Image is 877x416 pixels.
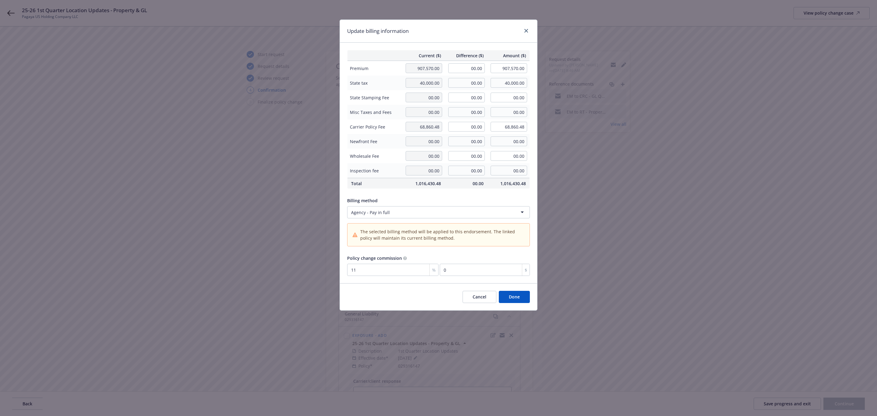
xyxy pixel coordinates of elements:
span: 1,016,430.48 [491,180,526,187]
span: The selected billing method will be applied to this endorsement. The linked policy will maintain ... [360,228,525,241]
span: Total [351,180,398,187]
span: % [432,267,436,273]
span: Billing method [347,198,378,203]
button: Done [499,291,530,303]
span: Misc Taxes and Fees [350,109,400,115]
button: Cancel [463,291,496,303]
span: Newfront Fee [350,138,400,145]
span: Carrier Policy Fee [350,124,400,130]
span: Amount ($) [491,52,526,59]
span: State tax [350,80,400,86]
a: close [523,27,530,34]
span: 00.00 [448,180,484,187]
span: $ [525,267,527,273]
span: State Stamping Fee [350,94,400,101]
span: 1,016,430.48 [406,180,441,187]
span: Wholesale Fee [350,153,400,159]
span: Difference ($) [448,52,484,59]
span: Policy change commission [347,255,402,261]
h1: Update billing information [347,27,409,35]
span: Inspection fee [350,167,400,174]
span: Premium [350,65,400,72]
span: Current ($) [406,52,441,59]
